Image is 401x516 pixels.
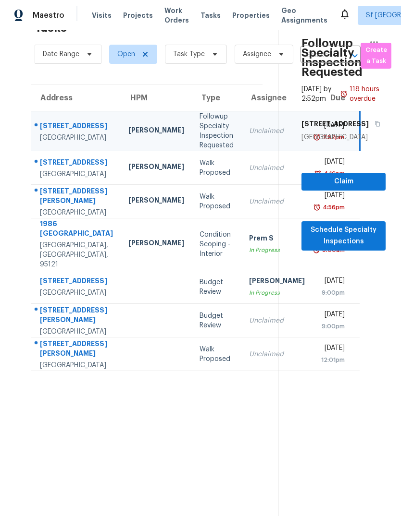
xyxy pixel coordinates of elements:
div: In Progress [249,288,305,298]
input: Search by address [301,48,334,63]
div: [GEOGRAPHIC_DATA] [40,288,113,298]
img: Overdue Alarm Icon [340,84,348,104]
span: Task Type [173,49,205,59]
div: [STREET_ADDRESS] [40,157,113,169]
div: [GEOGRAPHIC_DATA] [40,133,113,143]
div: [STREET_ADDRESS][PERSON_NAME] [40,186,113,208]
button: Create a Task [361,43,391,69]
th: Assignee [241,84,313,111]
span: Schedule Specialty Inspections [309,224,378,248]
div: Unclaimed [249,163,305,173]
div: [PERSON_NAME] [128,162,184,174]
div: [GEOGRAPHIC_DATA] [301,132,386,142]
div: Followup Specialty Inspection Requested [200,112,234,150]
h5: [STREET_ADDRESS] [301,119,369,129]
span: Create a Task [365,45,387,67]
div: [GEOGRAPHIC_DATA] [40,327,113,336]
div: [PERSON_NAME] [128,238,184,250]
button: Schedule Specialty Inspections [301,221,386,251]
th: Address [31,84,121,111]
h2: Tasks [35,23,67,33]
th: HPM [121,84,192,111]
div: [DATE] by 2:52pm [301,84,340,104]
div: [PERSON_NAME] [128,195,184,207]
div: Walk Proposed [200,192,234,211]
span: Projects [123,11,153,20]
div: In Progress [249,245,305,255]
h2: Followup Specialty Inspection Requested [301,38,363,77]
div: Budget Review [200,311,234,330]
div: 1986 [GEOGRAPHIC_DATA] [40,219,113,240]
div: [STREET_ADDRESS][PERSON_NAME] [40,339,113,360]
div: Walk Proposed [200,158,234,178]
button: Copy Address [369,115,382,132]
button: Open [348,49,362,62]
div: Walk Proposed [200,345,234,364]
div: Unclaimed [249,349,305,359]
div: 118 hours overdue [348,84,386,104]
div: [GEOGRAPHIC_DATA] [40,169,113,179]
div: [GEOGRAPHIC_DATA], [GEOGRAPHIC_DATA], 95121 [40,240,113,269]
span: Visits [92,11,112,20]
div: Unclaimed [249,316,305,325]
div: Budget Review [200,277,234,297]
span: Work Orders [164,6,189,25]
div: Condition Scoping - Interior [200,230,234,259]
button: Claim [301,173,386,191]
div: [PERSON_NAME] [249,276,305,288]
div: [STREET_ADDRESS] [40,276,113,288]
span: Geo Assignments [281,6,327,25]
span: Assignee [243,49,271,59]
div: [STREET_ADDRESS] [40,121,113,133]
div: Unclaimed [249,197,305,206]
div: Prem S [249,233,305,245]
span: Tasks [200,12,221,19]
th: Type [192,84,241,111]
div: [PERSON_NAME] [128,125,184,137]
span: Maestro [33,11,64,20]
div: [GEOGRAPHIC_DATA] [40,208,113,217]
span: Open [117,49,135,59]
div: [STREET_ADDRESS][PERSON_NAME] [40,305,113,327]
div: [GEOGRAPHIC_DATA] [40,360,113,370]
span: Properties [232,11,270,20]
span: Claim [309,176,378,188]
span: Date Range [43,49,79,59]
div: Unclaimed [249,126,305,136]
